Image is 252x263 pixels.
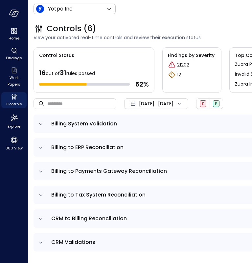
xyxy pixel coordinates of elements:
span: rules passed [66,70,95,77]
span: [DATE] [139,100,154,107]
span: Billing to Tax System Reconciliation [51,191,146,198]
span: 16 [39,68,46,77]
span: Home [9,35,19,41]
span: CRM Validations [51,238,95,246]
div: Work Papers [1,66,27,88]
button: expand row [37,121,44,127]
span: 52 % [135,80,149,89]
p: 21202 [177,62,189,68]
div: Explore [1,112,27,130]
span: Findings [6,55,22,61]
span: 31 [60,68,66,77]
button: expand row [37,145,44,151]
span: Billing to ERP Reconciliation [51,144,124,151]
span: Work Papers [4,74,24,88]
span: CRM to Billing Reconciliation [51,215,127,222]
span: 360 View [6,145,23,151]
button: expand row [37,168,44,175]
span: Explore [8,123,20,130]
div: Passed [213,100,219,107]
button: expand row [37,239,44,246]
div: Controls [1,92,27,108]
div: Warning [168,71,176,79]
span: Control Status [34,48,74,59]
span: Controls [6,101,22,107]
div: Critical [168,61,176,69]
span: Billing System Validation [51,120,117,127]
p: 12 [177,71,181,78]
div: Findings [1,46,27,62]
button: expand row [37,216,44,222]
span: Billing to Payments Gateway Reconciliation [51,167,167,175]
span: P [215,101,218,107]
span: out of [46,70,60,77]
div: 360 View [1,134,27,152]
div: Failed [200,100,206,107]
span: F [202,101,204,107]
button: expand row [37,192,44,198]
span: Findings by Severity [168,52,216,59]
img: Icon [36,5,44,13]
div: Home [1,26,27,42]
span: Controls (6) [47,23,96,34]
p: Yotpo Inc [48,5,73,13]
